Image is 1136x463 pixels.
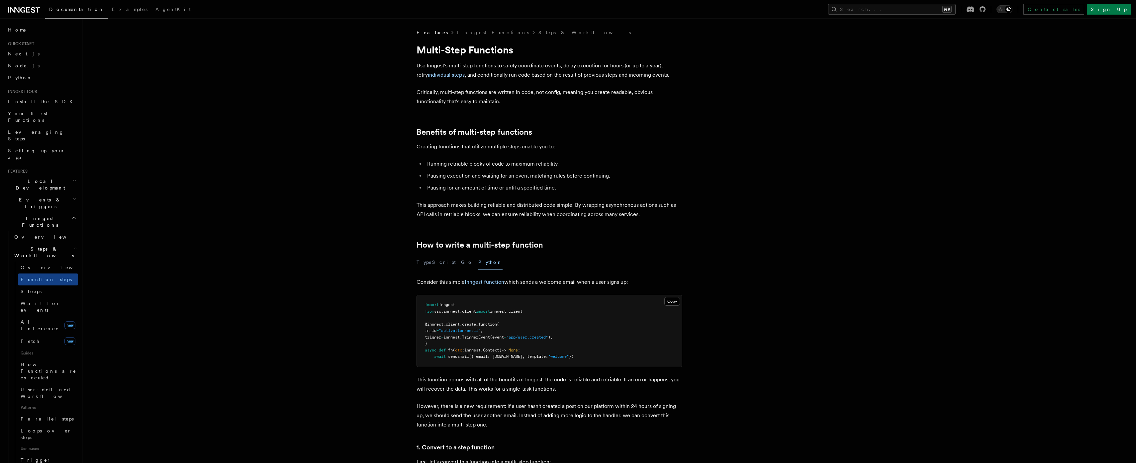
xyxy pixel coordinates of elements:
[5,24,78,36] a: Home
[5,89,37,94] span: Inngest tour
[417,127,532,137] a: Benefits of multi-step functions
[18,273,78,285] a: Function steps
[12,231,78,243] a: Overview
[425,183,682,193] li: Pausing for an amount of time or until a specified time.
[417,61,682,80] p: Use Inngest's multi-step functions to safely coordinate events, delay execution for hours (or up ...
[18,297,78,316] a: Wait for events
[12,243,78,262] button: Steps & Workflows
[417,375,682,394] p: This function comes with all of the benefits of Inngest: the code is reliable and retriable. If a...
[5,48,78,60] a: Next.js
[457,29,529,36] a: Inngest Functions
[481,348,483,352] span: .
[462,348,464,352] span: :
[464,348,481,352] span: inngest
[465,279,504,285] a: Inngest function
[5,215,72,228] span: Inngest Functions
[425,335,441,340] span: trigger
[417,277,682,287] p: Consider this simple which sends a welcome email when a user signs up:
[478,255,503,270] button: Python
[8,111,47,123] span: Your first Functions
[441,309,443,314] span: .
[14,234,83,240] span: Overview
[21,416,74,422] span: Parallel steps
[942,6,952,13] kbd: ⌘K
[5,60,78,72] a: Node.js
[18,425,78,443] a: Loops over steps
[49,7,104,12] span: Documentation
[425,322,460,327] span: @inngest_client
[506,335,548,340] span: "app/user.created"
[18,348,78,358] span: Guides
[5,175,78,194] button: Local Development
[509,348,518,352] span: None
[664,297,680,306] button: Copy
[462,322,497,327] span: create_function
[5,72,78,84] a: Python
[417,255,456,270] button: TypeScript
[441,335,443,340] span: =
[417,443,495,452] a: 1. Convert to a step function
[462,309,476,314] span: client
[453,348,455,352] span: (
[5,108,78,126] a: Your first Functions
[502,348,506,352] span: ->
[481,328,483,333] span: ,
[425,171,682,181] li: Pausing execution and waiting for an event matching rules before continuing.
[443,335,462,340] span: inngest.
[155,7,191,12] span: AgentKit
[828,4,956,15] button: Search...⌘K
[455,348,462,352] span: ctx
[460,322,462,327] span: .
[439,302,455,307] span: inngest
[5,41,34,46] span: Quick start
[497,322,499,327] span: (
[417,200,682,219] p: This approach makes building reliable and distributed code simple. By wrapping asynchronous actio...
[996,5,1012,13] button: Toggle dark mode
[21,289,42,294] span: Sleeps
[1087,4,1131,15] a: Sign Up
[425,159,682,169] li: Running retriable blocks of code to maximum reliability.
[434,309,441,314] span: src
[21,428,71,440] span: Loops over steps
[45,2,108,19] a: Documentation
[434,354,446,359] span: await
[417,88,682,106] p: Critically, multi-step functions are written in code, not config, meaning you create readable, ob...
[21,319,59,331] span: AI Inference
[5,178,72,191] span: Local Development
[436,328,439,333] span: =
[448,348,453,352] span: fn
[151,2,195,18] a: AgentKit
[64,321,75,329] span: new
[518,348,520,352] span: :
[425,341,427,346] span: )
[548,354,569,359] span: "welcome"
[569,354,574,359] span: })
[5,212,78,231] button: Inngest Functions
[8,27,27,33] span: Home
[461,255,473,270] button: Go
[18,285,78,297] a: Sleeps
[8,51,40,56] span: Next.js
[548,335,553,340] span: ),
[18,335,78,348] a: Fetchnew
[417,240,543,250] a: How to write a multi-step function
[5,145,78,163] a: Setting up your app
[448,354,469,359] span: sendEmail
[64,337,75,345] span: new
[8,75,32,80] span: Python
[490,335,504,340] span: (event
[5,126,78,145] a: Leveraging Steps
[538,29,631,36] a: Steps & Workflows
[5,194,78,212] button: Events & Triggers
[5,169,28,174] span: Features
[483,348,502,352] span: Context)
[425,302,439,307] span: import
[428,72,465,78] a: individual steps
[21,387,80,399] span: User-defined Workflows
[12,246,74,259] span: Steps & Workflows
[462,335,490,340] span: TriggerEvent
[18,402,78,413] span: Patterns
[108,2,151,18] a: Examples
[18,358,78,384] a: How Functions are executed
[21,265,89,270] span: Overview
